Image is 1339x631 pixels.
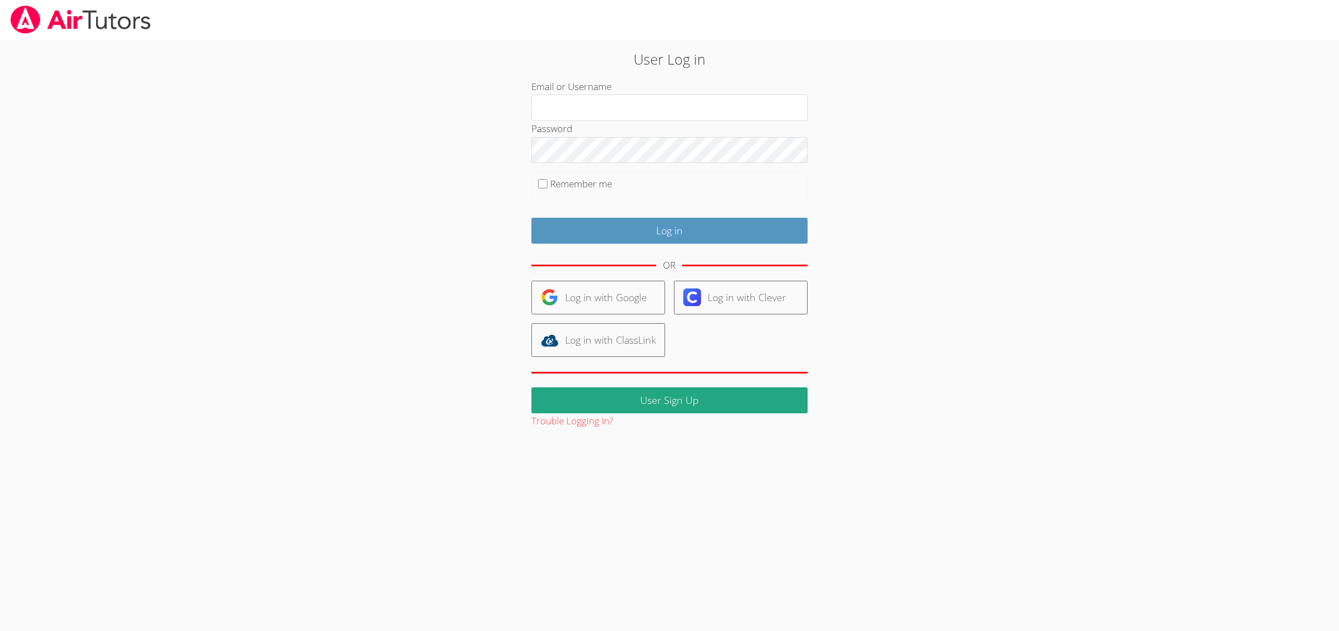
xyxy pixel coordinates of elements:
label: Email or Username [531,80,611,93]
input: Log in [531,218,808,244]
img: airtutors_banner-c4298cdbf04f3fff15de1276eac7730deb9818008684d7c2e4769d2f7ddbe033.png [9,6,152,34]
div: OR [663,257,676,274]
a: Log in with Google [531,281,665,314]
button: Trouble Logging In? [531,413,613,429]
img: clever-logo-6eab21bc6e7a338710f1a6ff85c0baf02591cd810cc4098c63d3a4b26e2feb20.svg [683,288,701,306]
img: classlink-logo-d6bb404cc1216ec64c9a2012d9dc4662098be43eaf13dc465df04b49fa7ab582.svg [541,332,558,349]
a: Log in with ClassLink [531,323,665,357]
a: User Sign Up [531,387,808,413]
a: Log in with Clever [674,281,808,314]
h2: User Log in [308,49,1031,70]
img: google-logo-50288ca7cdecda66e5e0955fdab243c47b7ad437acaf1139b6f446037453330a.svg [541,288,558,306]
label: Password [531,122,572,135]
label: Remember me [550,177,612,190]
